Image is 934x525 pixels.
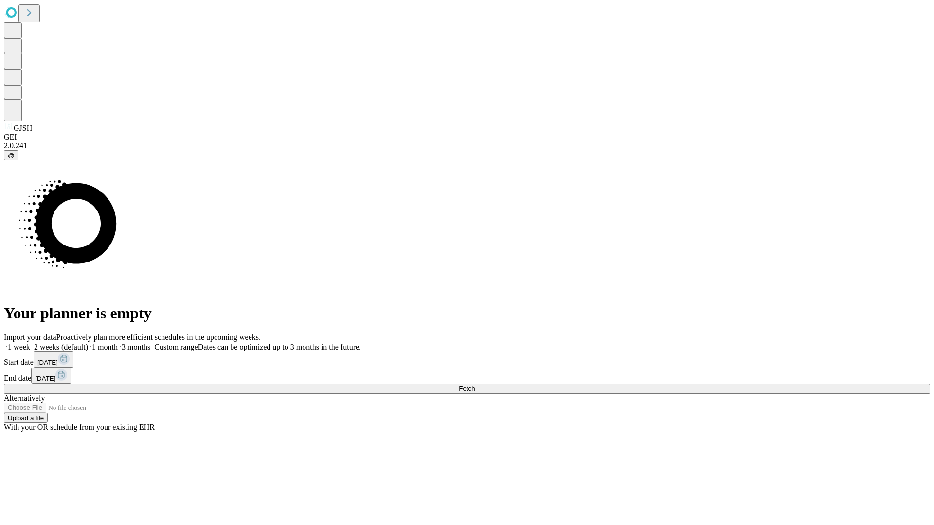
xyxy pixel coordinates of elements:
span: @ [8,152,15,159]
button: [DATE] [34,351,73,367]
div: End date [4,367,930,384]
span: Proactively plan more efficient schedules in the upcoming weeks. [56,333,261,341]
button: @ [4,150,18,160]
span: Alternatively [4,394,45,402]
div: Start date [4,351,930,367]
span: Import your data [4,333,56,341]
button: Upload a file [4,413,48,423]
button: Fetch [4,384,930,394]
span: Fetch [459,385,475,392]
span: GJSH [14,124,32,132]
span: 1 week [8,343,30,351]
div: 2.0.241 [4,141,930,150]
span: 2 weeks (default) [34,343,88,351]
h1: Your planner is empty [4,304,930,322]
span: Custom range [154,343,198,351]
div: GEI [4,133,930,141]
span: [DATE] [37,359,58,366]
span: 3 months [122,343,150,351]
span: 1 month [92,343,118,351]
button: [DATE] [31,367,71,384]
span: [DATE] [35,375,55,382]
span: With your OR schedule from your existing EHR [4,423,155,431]
span: Dates can be optimized up to 3 months in the future. [198,343,361,351]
